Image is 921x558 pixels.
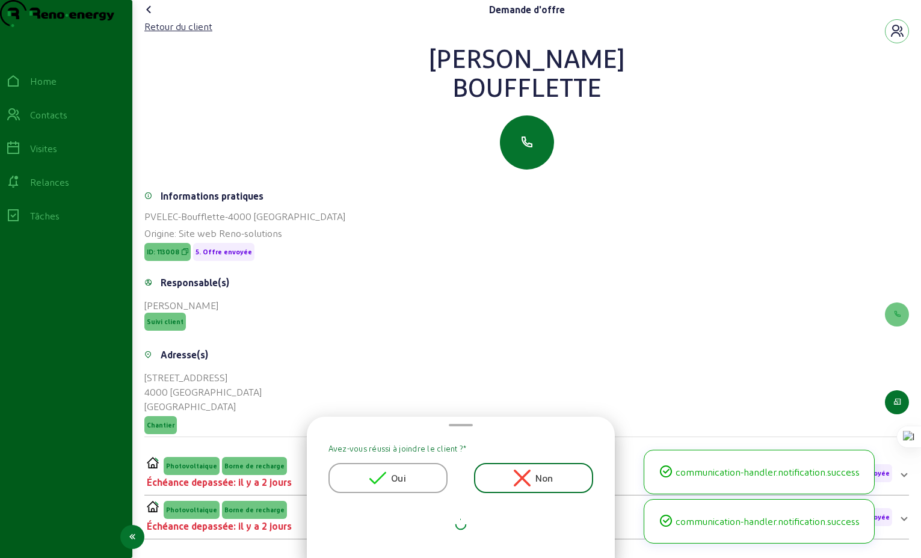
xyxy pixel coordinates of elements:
[30,141,57,156] div: Visites
[147,457,159,468] img: PVELEC
[144,72,909,101] div: Boufflette
[161,348,208,362] div: Adresse(s)
[224,506,285,514] span: Borne de recharge
[144,298,218,313] div: [PERSON_NAME]
[391,471,406,485] span: Oui
[147,317,183,326] span: Suivi client
[147,421,174,429] span: Chantier
[489,2,565,17] div: Demande d'offre
[161,275,229,290] div: Responsable(s)
[862,513,890,521] span: Envoyée
[30,209,60,223] div: Tâches
[166,462,217,470] span: Photovoltaique
[659,514,860,529] div: communication-handler.notification.success
[224,462,285,470] span: Borne de recharge
[328,443,593,454] mat-label: Avez-vous réussi à joindre le client ?
[30,175,69,189] div: Relances
[166,506,217,514] span: Photovoltaique
[144,209,909,224] div: PVELEC-Boufflette-4000 [GEOGRAPHIC_DATA]
[30,108,67,122] div: Contacts
[144,226,909,241] div: Origine: Site web Reno-solutions
[161,189,263,203] div: Informations pratiques
[196,248,252,256] span: 5. Offre envoyée
[144,399,262,414] div: [GEOGRAPHIC_DATA]
[144,19,212,34] div: Retour du client
[862,469,890,477] span: Envoyée
[147,501,159,512] img: PVELEC
[144,43,909,72] div: [PERSON_NAME]
[535,471,553,485] span: Non
[659,465,860,479] div: communication-handler.notification.success
[144,370,262,385] div: [STREET_ADDRESS]
[147,519,292,533] div: Échéance depassée: il y a 2 jours
[147,248,179,256] span: ID: 113008
[30,74,57,88] div: Home
[147,475,292,489] div: Échéance depassée: il y a 2 jours
[144,385,262,399] div: 4000 [GEOGRAPHIC_DATA]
